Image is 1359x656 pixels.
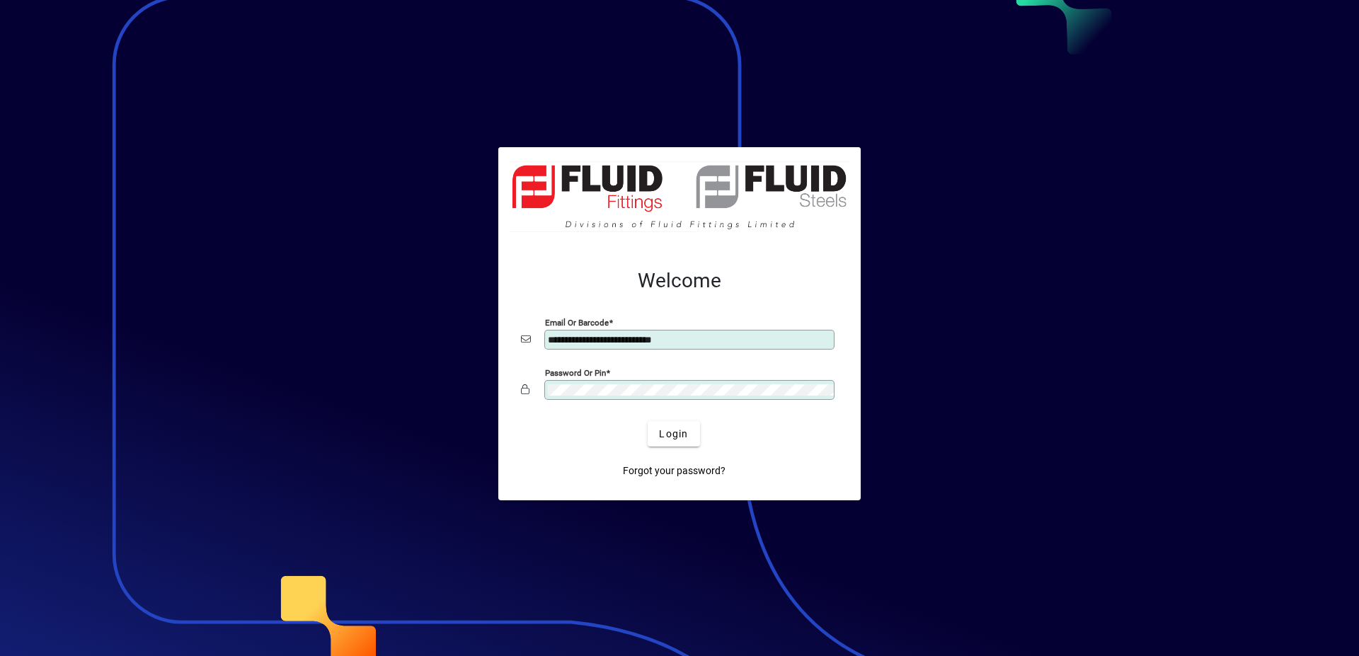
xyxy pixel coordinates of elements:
a: Forgot your password? [617,458,731,483]
button: Login [648,421,699,447]
h2: Welcome [521,269,838,293]
span: Forgot your password? [623,464,726,478]
span: Login [659,427,688,442]
mat-label: Email or Barcode [545,318,609,328]
mat-label: Password or Pin [545,368,606,378]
